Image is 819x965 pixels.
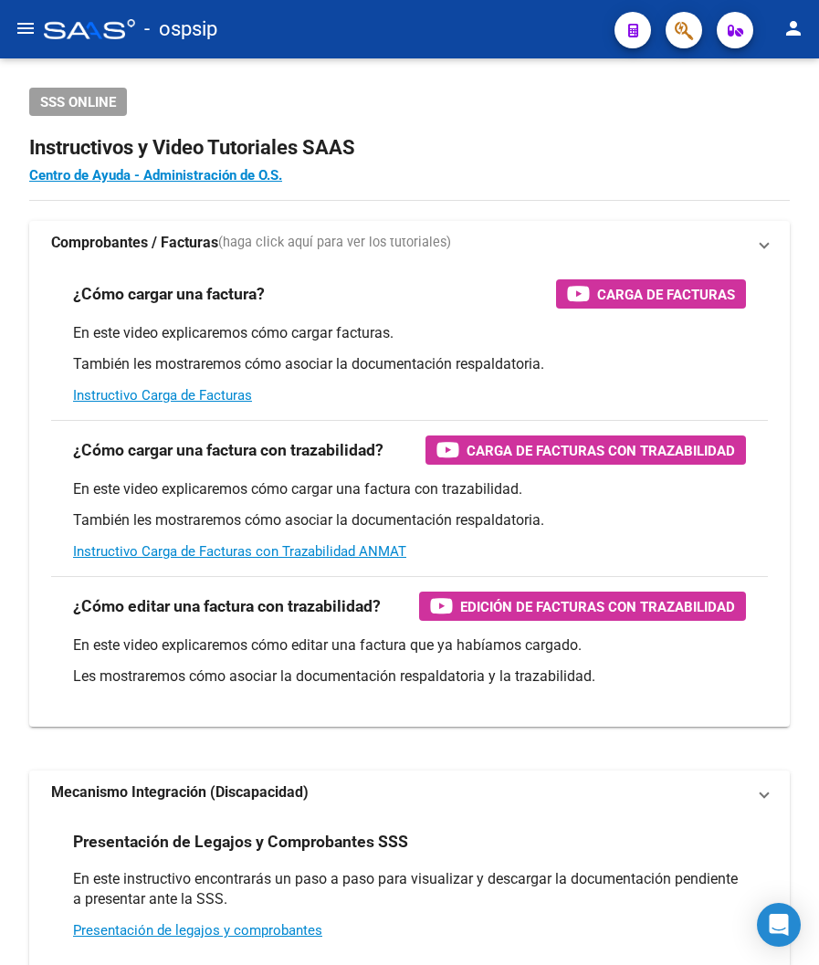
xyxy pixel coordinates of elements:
[29,167,282,184] a: Centro de Ayuda - Administración de O.S.
[460,595,735,618] span: Edición de Facturas con Trazabilidad
[29,265,790,727] div: Comprobantes / Facturas(haga click aquí para ver los tutoriales)
[73,281,265,307] h3: ¿Cómo cargar una factura?
[73,354,746,374] p: También les mostraremos cómo asociar la documentación respaldatoria.
[73,543,406,560] a: Instructivo Carga de Facturas con Trazabilidad ANMAT
[73,635,746,656] p: En este video explicaremos cómo editar una factura que ya habíamos cargado.
[73,437,383,463] h3: ¿Cómo cargar una factura con trazabilidad?
[15,17,37,39] mat-icon: menu
[73,479,746,499] p: En este video explicaremos cómo cargar una factura con trazabilidad.
[73,510,746,530] p: También les mostraremos cómo asociar la documentación respaldatoria.
[29,131,790,165] h2: Instructivos y Video Tutoriales SAAS
[73,387,252,404] a: Instructivo Carga de Facturas
[218,233,451,253] span: (haga click aquí para ver los tutoriales)
[73,323,746,343] p: En este video explicaremos cómo cargar facturas.
[73,869,746,909] p: En este instructivo encontrarás un paso a paso para visualizar y descargar la documentación pendi...
[419,592,746,621] button: Edición de Facturas con Trazabilidad
[73,666,746,687] p: Les mostraremos cómo asociar la documentación respaldatoria y la trazabilidad.
[597,283,735,306] span: Carga de Facturas
[73,829,408,855] h3: Presentación de Legajos y Comprobantes SSS
[73,922,322,939] a: Presentación de legajos y comprobantes
[467,439,735,462] span: Carga de Facturas con Trazabilidad
[757,903,801,947] div: Open Intercom Messenger
[782,17,804,39] mat-icon: person
[425,435,746,465] button: Carga de Facturas con Trazabilidad
[29,771,790,814] mat-expansion-panel-header: Mecanismo Integración (Discapacidad)
[40,94,116,110] span: SSS ONLINE
[144,9,217,49] span: - ospsip
[29,221,790,265] mat-expansion-panel-header: Comprobantes / Facturas(haga click aquí para ver los tutoriales)
[73,593,381,619] h3: ¿Cómo editar una factura con trazabilidad?
[51,233,218,253] strong: Comprobantes / Facturas
[556,279,746,309] button: Carga de Facturas
[51,782,309,802] strong: Mecanismo Integración (Discapacidad)
[29,88,127,116] button: SSS ONLINE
